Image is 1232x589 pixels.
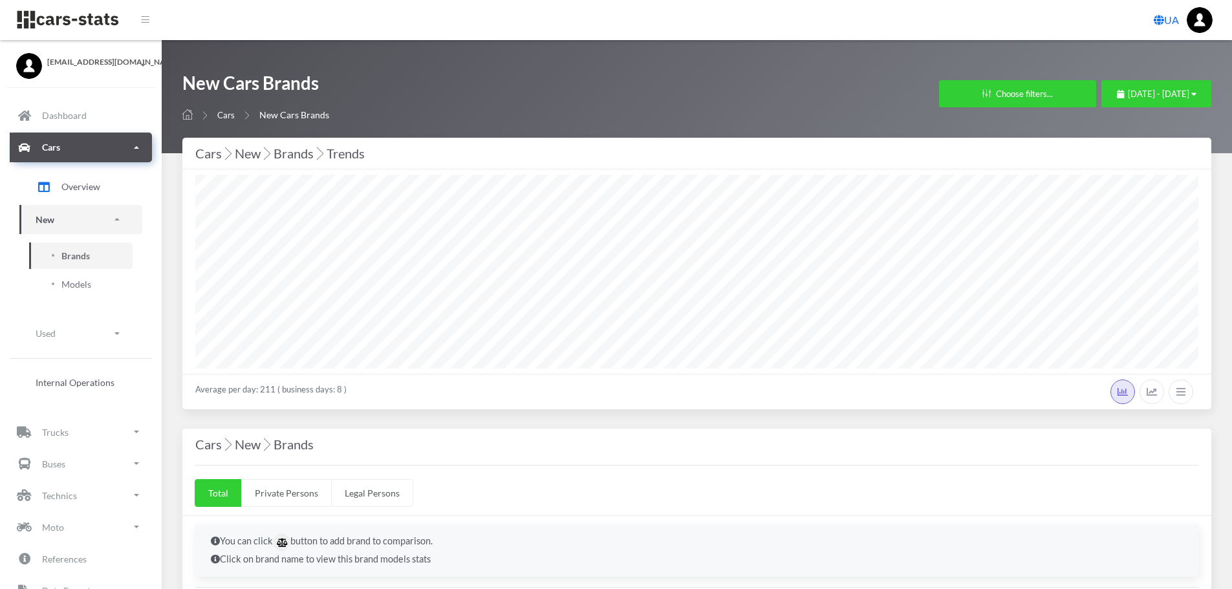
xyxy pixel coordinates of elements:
[61,249,90,262] span: Brands
[47,56,146,68] span: [EMAIL_ADDRESS][DOMAIN_NAME]
[19,319,142,348] a: Used
[195,479,242,507] a: Total
[19,205,142,234] a: New
[42,456,65,472] p: Buses
[195,524,1198,577] div: You can click button to add brand to comparison. Click on brand name to view this brand models stats
[10,480,152,510] a: Technics
[241,479,332,507] a: Private Persons
[10,512,152,542] a: Moto
[61,180,100,193] span: Overview
[10,133,152,162] a: Cars
[29,242,133,269] a: Brands
[36,325,56,341] p: Used
[1128,89,1189,99] span: [DATE] - [DATE]
[1101,80,1211,107] button: [DATE] - [DATE]
[1149,7,1184,33] a: UA
[182,374,1211,409] div: Average per day: 211 ( business days: 8 )
[42,519,64,535] p: Moto
[182,71,329,102] h1: New Cars Brands
[16,10,120,30] img: navbar brand
[19,369,142,396] a: Internal Operations
[42,107,87,123] p: Dashboard
[36,211,54,228] p: New
[10,449,152,478] a: Buses
[42,139,60,155] p: Cars
[42,551,87,567] p: References
[195,434,1198,455] h4: Cars New Brands
[10,101,152,131] a: Dashboard
[42,424,69,440] p: Trucks
[29,271,133,297] a: Models
[16,53,146,68] a: [EMAIL_ADDRESS][DOMAIN_NAME]
[259,109,329,120] span: New Cars Brands
[10,544,152,573] a: References
[1187,7,1213,33] img: ...
[10,417,152,447] a: Trucks
[61,277,91,291] span: Models
[331,479,413,507] a: Legal Persons
[36,376,114,389] span: Internal Operations
[939,80,1096,107] button: Choose filters...
[217,110,235,120] a: Cars
[42,487,77,504] p: Technics
[19,171,142,203] a: Overview
[195,143,1198,164] div: Cars New Brands Trends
